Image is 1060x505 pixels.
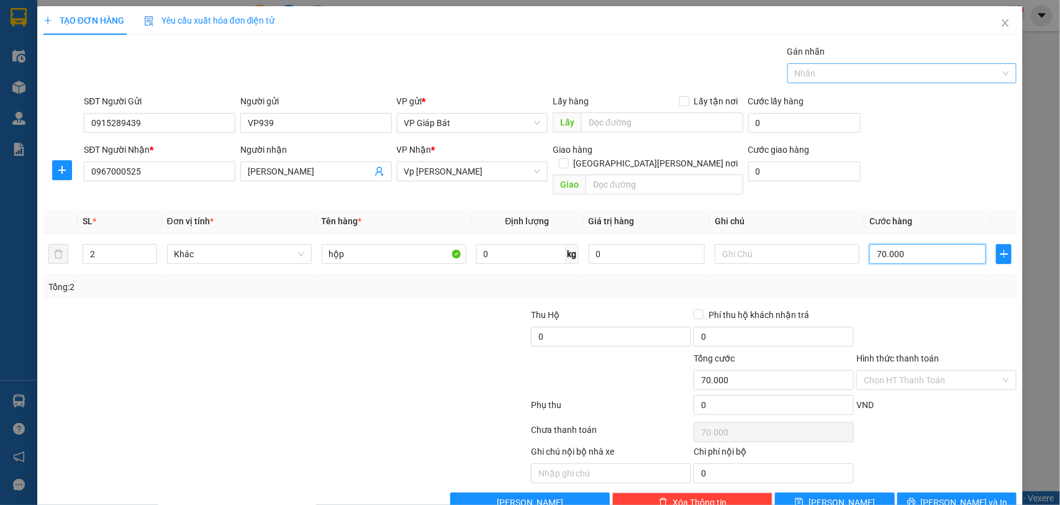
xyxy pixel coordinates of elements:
[710,209,864,234] th: Ghi chú
[143,245,156,254] span: Increase Value
[694,353,735,363] span: Tổng cước
[531,445,691,463] div: Ghi chú nội bộ nhà xe
[144,16,275,25] span: Yêu cầu xuất hóa đơn điện tử
[174,245,304,263] span: Khác
[748,113,861,133] input: Cước lấy hàng
[167,216,214,226] span: Đơn vị tính
[715,244,859,264] input: Ghi Chú
[147,247,154,254] span: up
[531,310,559,320] span: Thu Hộ
[566,244,579,264] span: kg
[397,94,548,108] div: VP gửi
[48,244,68,264] button: delete
[322,244,466,264] input: VD: Bàn, Ghế
[748,96,804,106] label: Cước lấy hàng
[530,423,693,445] div: Chưa thanh toán
[694,445,854,463] div: Chi phí nội bộ
[6,40,34,84] img: logo
[144,16,154,26] img: icon
[43,16,52,25] span: plus
[374,166,384,176] span: user-add
[505,216,550,226] span: Định lượng
[531,463,691,483] input: Nhập ghi chú
[43,16,124,25] span: TẠO ĐƠN HÀNG
[787,47,825,57] label: Gán nhãn
[52,69,99,88] span: 15H-06834 (0915289448)
[52,160,72,180] button: plus
[43,7,107,23] span: Kết Đoàn
[748,162,861,181] input: Cước giao hàng
[569,157,743,170] span: [GEOGRAPHIC_DATA][PERSON_NAME] nơi
[689,94,743,108] span: Lấy tận nơi
[997,249,1011,259] span: plus
[1000,18,1010,28] span: close
[530,398,693,420] div: Phụ thu
[84,94,235,108] div: SĐT Người Gửi
[553,145,592,155] span: Giao hàng
[869,216,912,226] span: Cước hàng
[704,308,814,322] span: Phí thu hộ khách nhận trả
[589,216,635,226] span: Giá trị hàng
[48,280,410,294] div: Tổng: 2
[240,94,392,108] div: Người gửi
[59,57,92,66] span: 19003239
[147,255,154,263] span: down
[856,353,939,363] label: Hình thức thanh toán
[53,165,71,175] span: plus
[143,254,156,263] span: Decrease Value
[42,25,109,55] span: Số 939 Giải Phóng (Đối diện Ga Giáp Bát)
[397,145,432,155] span: VP Nhận
[586,175,743,194] input: Dọc đường
[553,175,586,194] span: Giao
[581,112,743,132] input: Dọc đường
[404,162,541,181] span: Vp Thượng Lý
[83,216,93,226] span: SL
[240,143,392,157] div: Người nhận
[856,400,874,410] span: VND
[553,112,581,132] span: Lấy
[84,143,235,157] div: SĐT Người Nhận
[996,244,1012,264] button: plus
[553,96,589,106] span: Lấy hàng
[748,145,810,155] label: Cước giao hàng
[988,6,1023,41] button: Close
[322,216,362,226] span: Tên hàng
[117,62,180,75] span: GB08250126
[404,114,541,132] span: VP Giáp Bát
[589,244,705,264] input: 0
[44,91,107,117] strong: PHIẾU GỬI HÀNG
